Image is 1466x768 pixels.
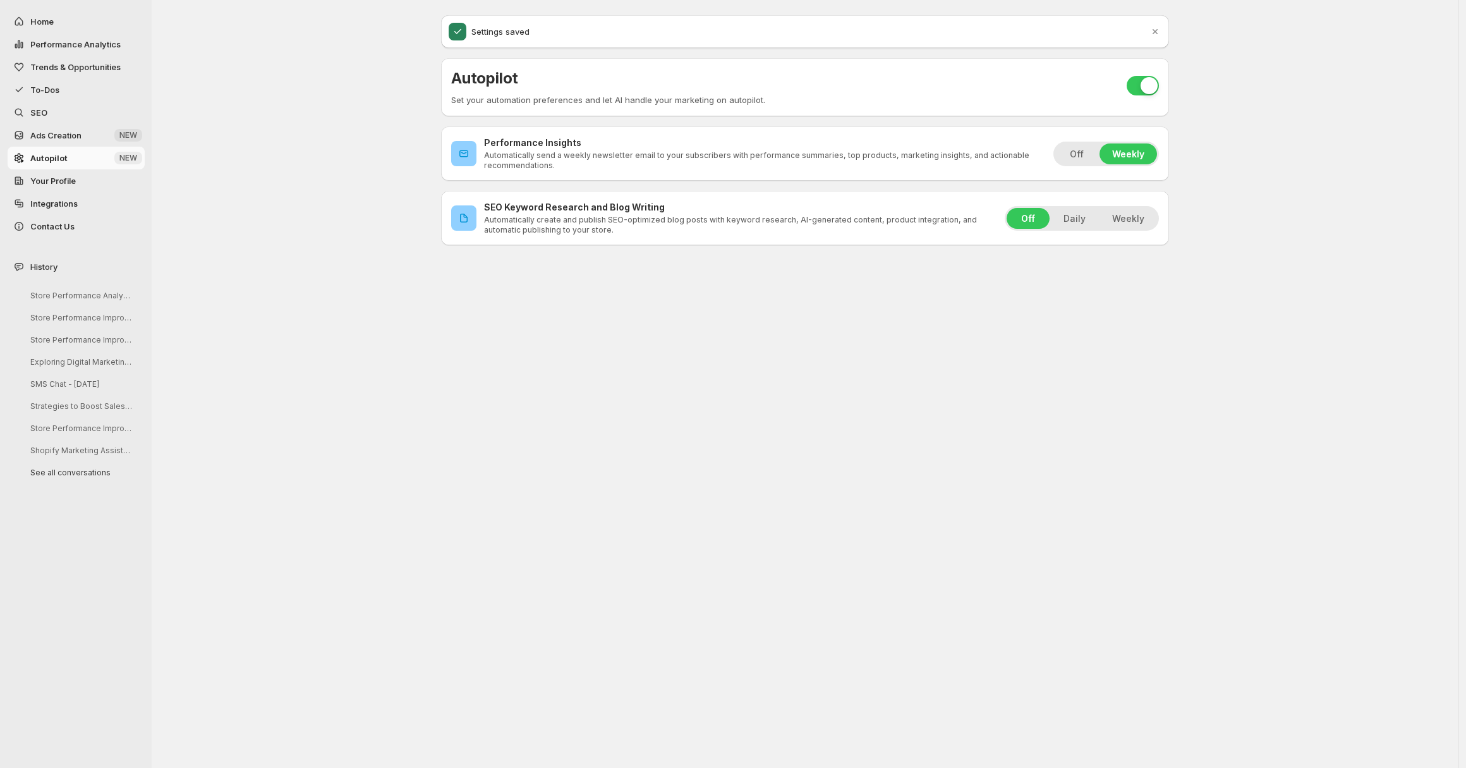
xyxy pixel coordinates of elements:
span: Autopilot [30,153,68,163]
button: Dismiss notification [1146,23,1164,40]
span: Your Profile [30,176,76,186]
span: Settings saved [471,27,530,37]
button: Strategies to Boost Sales Next Week [20,396,140,416]
button: Store Performance Analysis and Suggestions [20,286,140,305]
p: Set your automation preferences and let AI handle your marketing on autopilot. [451,94,1117,106]
a: Your Profile [8,169,145,192]
button: Ads Creation [8,124,145,147]
button: Off [1055,143,1098,164]
span: Ads Creation [30,130,82,140]
h2: SEO Keyword Research and Blog Writing [484,201,995,214]
button: Daily [1051,208,1098,229]
span: History [30,260,58,273]
span: Home [30,16,54,27]
button: Off [1007,208,1050,229]
button: Store Performance Improvement Strategy Session [20,308,140,327]
button: To-Dos [8,78,145,101]
button: Weekly [1099,143,1157,164]
button: Trends & Opportunities [8,56,145,78]
button: Weekly [1099,208,1157,229]
p: Automatically create and publish SEO-optimized blog posts with keyword research, AI-generated con... [484,215,995,235]
h2: Performance Insights [484,137,1043,149]
span: Trends & Opportunities [30,62,121,72]
p: Automatically send a weekly newsletter email to your subscribers with performance summaries, top ... [484,150,1043,171]
span: Integrations [30,198,78,209]
span: Performance Analytics [30,39,121,49]
button: Home [8,10,145,33]
span: Contact Us [30,221,75,231]
span: NEW [119,130,137,140]
button: Performance Analytics [8,33,145,56]
a: Autopilot [8,147,145,169]
button: Contact Us [8,215,145,238]
button: See all conversations [20,463,140,482]
span: NEW [119,153,137,163]
button: Store Performance Improvement Analysis [20,330,140,350]
a: SEO [8,101,145,124]
span: SEO [30,107,47,118]
button: Shopify Marketing Assistant Onboarding [20,441,140,460]
h1: Autopilot [451,68,1117,88]
a: Integrations [8,192,145,215]
button: SMS Chat - [DATE] [20,374,140,394]
button: Exploring Digital Marketing Strategies [20,352,140,372]
button: Store Performance Improvement Analysis Steps [20,418,140,438]
span: To-Dos [30,85,59,95]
